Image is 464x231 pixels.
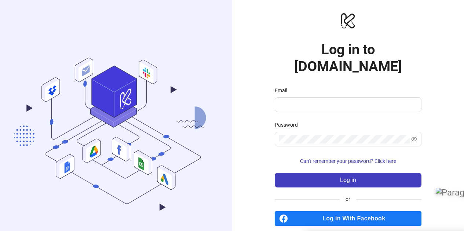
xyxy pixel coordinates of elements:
[275,41,421,75] h1: Log in to [DOMAIN_NAME]
[340,195,356,203] span: or
[275,158,421,164] a: Can't remember your password? Click here
[411,136,417,142] span: eye-invisible
[275,86,292,94] label: Email
[275,155,421,167] button: Can't remember your password? Click here
[275,173,421,187] button: Log in
[275,121,303,129] label: Password
[291,211,421,226] span: Log in With Facebook
[300,158,396,164] span: Can't remember your password? Click here
[340,177,356,183] span: Log in
[279,100,416,109] input: Email
[275,211,421,226] a: Log in With Facebook
[279,135,410,144] input: Password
